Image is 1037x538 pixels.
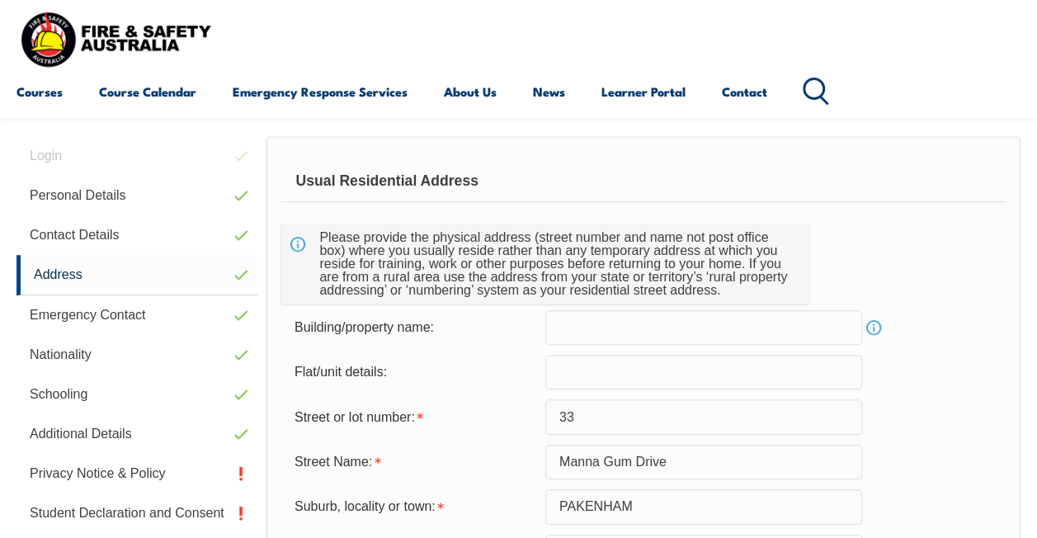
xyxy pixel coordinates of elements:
a: Learner Portal [601,72,686,111]
a: Personal Details [16,176,257,215]
a: Additional Details [16,414,257,454]
a: Address [16,255,257,295]
a: Contact [722,72,767,111]
div: Building/property name: [281,312,545,343]
a: Schooling [16,375,257,414]
a: Student Declaration and Consent [16,493,257,533]
div: Please provide the physical address (street number and name not post office box) where you usuall... [313,224,796,304]
a: Contact Details [16,215,257,255]
a: Emergency Response Services [233,72,408,111]
div: Street or lot number is required. [281,401,545,432]
div: Street Name is required. [281,446,545,478]
a: Nationality [16,335,257,375]
a: About Us [444,72,497,111]
a: Info [862,316,885,339]
a: Emergency Contact [16,295,257,335]
a: Privacy Notice & Policy [16,454,257,493]
a: News [533,72,565,111]
div: Flat/unit details: [281,356,545,388]
a: Course Calendar [99,72,196,111]
div: Usual Residential Address [281,161,1006,202]
a: Courses [16,72,63,111]
div: Suburb, locality or town is required. [281,491,545,522]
